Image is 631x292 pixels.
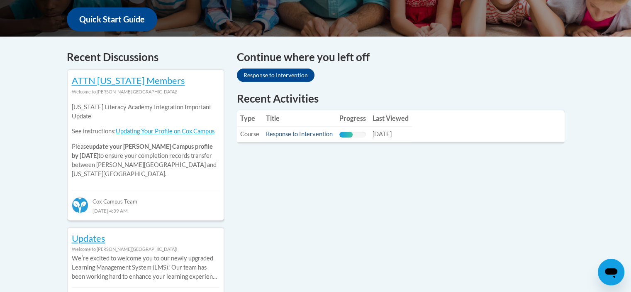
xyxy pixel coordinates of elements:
a: Updates [72,233,105,244]
th: Title [263,110,336,127]
div: [DATE] 4:39 AM [72,206,219,215]
a: Response to Intervention [266,130,333,137]
iframe: Button to launch messaging window [598,259,624,285]
div: Progress, % [339,132,353,137]
a: Updating Your Profile on Cox Campus [116,128,214,135]
a: Response to Intervention [237,69,314,82]
p: Weʹre excited to welcome you to our newly upgraded Learning Management System (LMS)! Our team has... [72,254,219,281]
h4: Recent Discussions [67,49,224,65]
h1: Recent Activities [237,91,565,106]
th: Last Viewed [369,110,412,127]
h4: Continue where you left off [237,49,565,65]
div: Welcome to [PERSON_NAME][GEOGRAPHIC_DATA]! [72,245,219,254]
div: Welcome to [PERSON_NAME][GEOGRAPHIC_DATA]! [72,87,219,96]
span: Course [240,130,259,137]
a: ATTN [US_STATE] Members [72,75,185,86]
th: Type [237,110,263,127]
div: Cox Campus Team [72,191,219,206]
span: [DATE] [373,130,392,137]
b: update your [PERSON_NAME] Campus profile by [DATE] [72,143,213,159]
div: Please to ensure your completion records transfer between [PERSON_NAME][GEOGRAPHIC_DATA] and [US_... [72,96,219,185]
p: [US_STATE] Literacy Academy Integration Important Update [72,103,219,121]
img: Cox Campus Team [72,197,88,213]
p: See instructions: [72,127,219,136]
a: Quick Start Guide [67,7,157,31]
th: Progress [336,110,369,127]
